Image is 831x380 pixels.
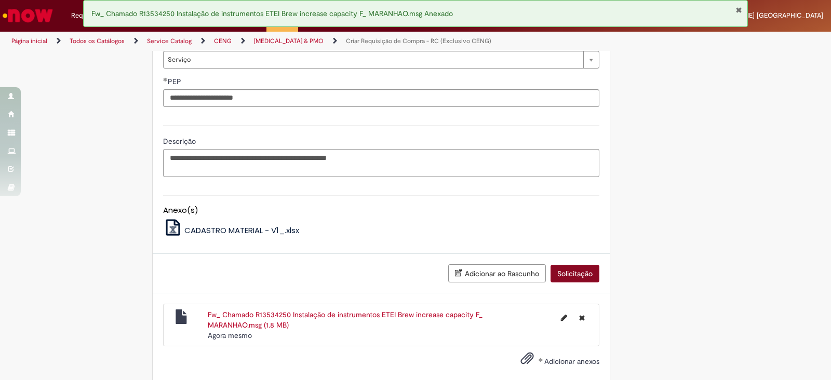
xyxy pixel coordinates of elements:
a: CENG [214,37,232,45]
button: Adicionar ao Rascunho [448,264,546,282]
button: Fechar Notificação [735,6,742,14]
a: Fw_ Chamado R13534250 Instalação de instrumentos ETEI Brew increase capacity F_ MARANHAO.msg (1.8... [208,310,482,330]
textarea: Descrição [163,149,599,177]
span: Adicionar anexos [544,357,599,366]
a: Service Catalog [147,37,192,45]
a: [MEDICAL_DATA] & PMO [254,37,324,45]
button: Excluir Fw_ Chamado R13534250 Instalação de instrumentos ETEI Brew increase capacity F_ MARANHAO.msg [573,309,591,326]
input: PEP [163,89,599,107]
span: [PERSON_NAME] [GEOGRAPHIC_DATA] [702,11,823,20]
span: CADASTRO MATERIAL - V1_.xlsx [184,225,299,236]
span: PEP [168,77,183,86]
time: 29/09/2025 08:55:59 [208,331,252,340]
span: Serviço [168,51,578,68]
a: CADASTRO MATERIAL - V1_.xlsx [163,225,300,236]
ul: Trilhas de página [8,32,546,51]
a: Página inicial [11,37,47,45]
button: Solicitação [551,265,599,282]
span: Fw_ Chamado R13534250 Instalação de instrumentos ETEI Brew increase capacity F_ MARANHAO.msg Anexado [91,9,453,18]
span: Obrigatório Preenchido [163,77,168,82]
span: Descrição [163,137,198,146]
a: Todos os Catálogos [70,37,125,45]
h5: Anexo(s) [163,206,599,215]
button: Editar nome de arquivo Fw_ Chamado R13534250 Instalação de instrumentos ETEI Brew increase capaci... [555,309,573,326]
button: Adicionar anexos [518,349,537,373]
span: Requisições [71,10,108,21]
span: Agora mesmo [208,331,252,340]
img: ServiceNow [1,5,55,26]
a: Criar Requisição de Compra - RC (Exclusivo CENG) [346,37,491,45]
